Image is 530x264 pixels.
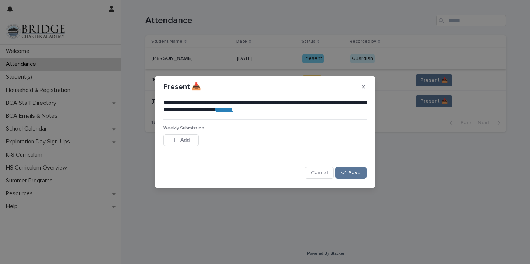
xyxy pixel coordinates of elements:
[305,167,334,179] button: Cancel
[180,138,190,143] span: Add
[163,82,201,91] p: Present 📥
[335,167,367,179] button: Save
[349,170,361,175] span: Save
[311,170,328,175] span: Cancel
[163,134,199,146] button: Add
[163,126,204,131] span: Weekly Submission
